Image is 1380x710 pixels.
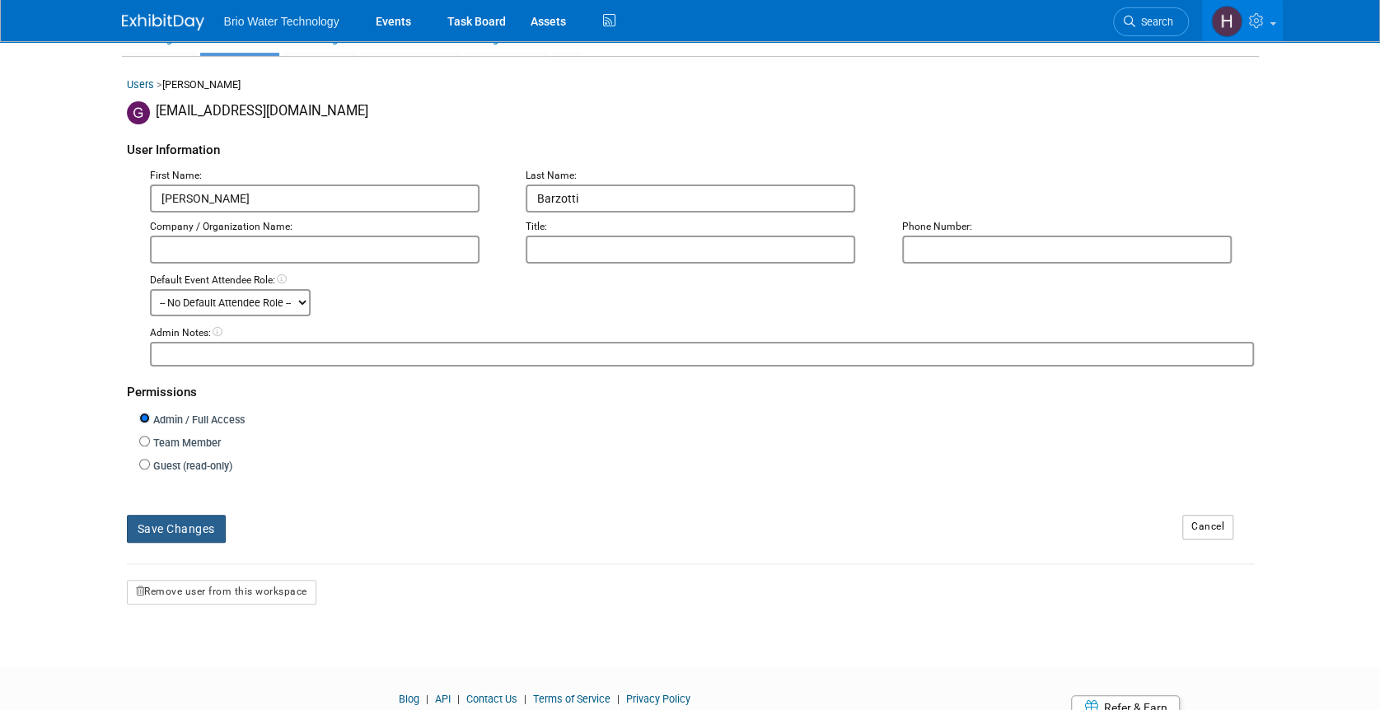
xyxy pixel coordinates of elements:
a: API [435,693,451,705]
img: Giancarlo Barzotti [127,101,150,124]
label: Admin / Full Access [150,413,245,428]
span: | [422,693,433,705]
div: [PERSON_NAME] [127,77,1254,101]
a: Users [127,78,154,91]
span: | [520,693,531,705]
a: Terms of Service [533,693,610,705]
span: Brio Water Technology [224,15,339,28]
div: Company / Organization Name: [150,220,502,235]
div: Phone Number: [902,220,1254,235]
a: Contact Us [466,693,517,705]
span: | [613,693,624,705]
div: Permissions [127,367,1254,410]
a: Privacy Policy [626,693,690,705]
div: Title: [526,220,877,235]
div: First Name: [150,169,502,184]
label: Team Member [150,436,221,451]
img: ExhibitDay [122,14,204,30]
span: Search [1135,16,1173,28]
div: Admin Notes: [150,326,1254,341]
div: User Information [127,124,1254,168]
span: | [453,693,464,705]
button: Remove user from this workspace [127,580,316,605]
a: Search [1113,7,1189,36]
button: Save Changes [127,515,226,543]
div: Default Event Attendee Role: [150,273,1254,288]
div: Last Name: [526,169,877,184]
a: Blog [399,693,419,705]
a: Cancel [1182,515,1233,540]
img: Harry Mesak [1211,6,1242,37]
span: > [157,78,162,91]
span: [EMAIL_ADDRESS][DOMAIN_NAME] [156,103,368,119]
label: Guest (read-only) [150,459,232,474]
